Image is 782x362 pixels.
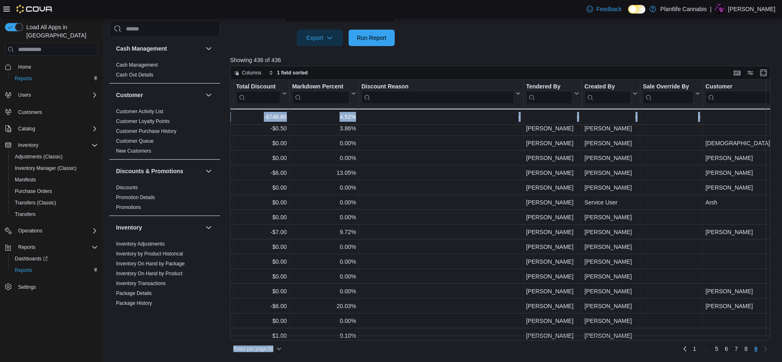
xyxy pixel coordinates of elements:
button: Cash Management [116,44,202,53]
span: Reports [15,267,32,274]
span: Adjustments (Classic) [12,152,98,162]
span: Promotions [116,204,141,211]
span: Run Report [357,34,386,42]
a: Page 8 of 9 [741,342,751,355]
button: Customer [116,91,202,99]
span: 9 [754,345,758,353]
button: Customers [2,106,101,118]
button: Discounts & Promotions [204,166,214,176]
span: Customers [15,107,98,117]
button: Settings [2,281,101,293]
a: Page 6 of 9 [721,342,731,355]
img: Cova [16,5,53,13]
span: Settings [18,284,36,290]
span: Inventory Transactions [116,280,166,287]
a: New Customers [116,148,151,154]
ul: Pagination for preceding grid [690,342,761,355]
span: Package History [116,300,152,306]
p: Plantlife Cannabis [660,4,707,14]
div: Cash Management [109,60,220,83]
span: Customers [18,109,42,116]
a: Page 7 of 9 [731,342,741,355]
h3: Cash Management [116,44,167,53]
span: Transfers [12,209,98,219]
span: Purchase Orders [12,186,98,196]
a: Previous page [680,344,690,354]
p: | [710,4,712,14]
button: Manifests [8,174,101,186]
a: Feedback [583,1,625,17]
span: Export [302,30,338,46]
a: Promotion Details [116,195,155,200]
span: Transfers (Classic) [12,198,98,208]
a: Reports [12,74,35,84]
div: Discounts & Promotions [109,183,220,216]
span: Customer Purchase History [116,128,177,135]
span: Inventory Manager (Classic) [12,163,98,173]
nav: Pagination for preceding grid [680,342,771,355]
a: Transfers (Classic) [12,198,59,208]
span: Discounts [116,184,138,191]
a: Inventory by Product Historical [116,251,183,257]
a: Dashboards [8,253,101,265]
span: Inventory Adjustments [116,241,165,247]
a: Home [15,62,35,72]
li: Skipping pages 2 to 4 [699,345,712,355]
button: Transfers [8,209,101,220]
button: Cash Management [204,44,214,53]
a: Customer Purchase History [116,128,177,134]
a: Dashboards [12,254,51,264]
a: Customer Queue [116,138,154,144]
p: Showing 436 of 436 [230,56,776,64]
a: Inventory Manager (Classic) [12,163,80,173]
a: Page 1 of 9 [690,342,700,355]
div: Customer [109,107,220,159]
div: Anaka Sparrow [715,4,725,14]
span: Reports [15,242,98,252]
a: Reports [12,265,35,275]
button: Home [2,61,101,73]
div: Inventory [109,239,220,351]
button: Columns [230,68,265,78]
input: Dark Mode [628,5,645,14]
span: Settings [15,282,98,292]
div: - [643,112,700,122]
span: Users [15,90,98,100]
button: Users [15,90,34,100]
span: Package Details [116,290,152,297]
button: Inventory [204,223,214,232]
p: [PERSON_NAME] [728,4,775,14]
button: Enter fullscreen [759,68,768,78]
a: Cash Management [116,62,158,68]
button: Export [297,30,343,46]
span: Reports [18,244,35,251]
button: Display options [745,68,755,78]
button: Catalog [15,124,38,134]
button: Customer [204,90,214,100]
span: Home [18,64,31,70]
button: Reports [15,242,39,252]
a: Promotions [116,204,141,210]
span: Customer Loyalty Points [116,118,170,125]
div: - [361,112,521,122]
a: Customers [15,107,45,117]
span: Home [15,62,98,72]
span: Operations [15,226,98,236]
a: Cash Out Details [116,72,154,78]
span: 1 [693,345,696,353]
a: Inventory On Hand by Package [116,261,185,267]
button: Run Report [349,30,395,46]
a: Adjustments (Classic) [12,152,66,162]
h3: Discounts & Promotions [116,167,183,175]
span: Feedback [596,5,621,13]
a: Customer Activity List [116,109,163,114]
span: Promotion Details [116,194,155,201]
div: 4.52% [292,112,356,122]
span: Inventory On Hand by Product [116,270,182,277]
span: 1 field sorted [277,70,308,76]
